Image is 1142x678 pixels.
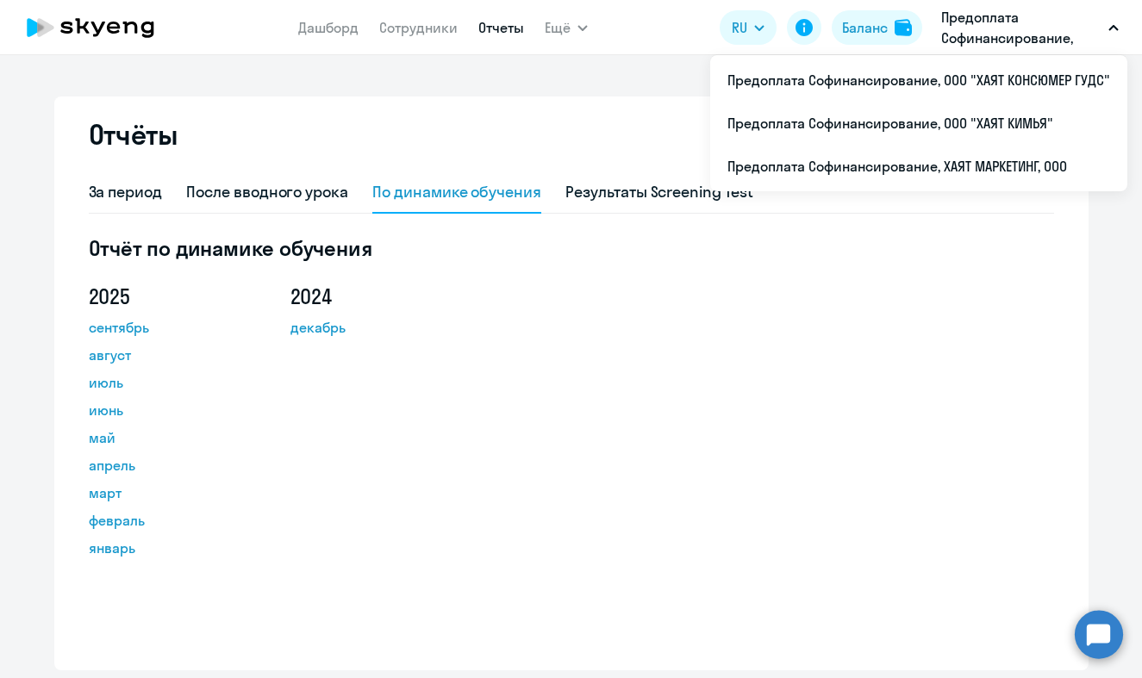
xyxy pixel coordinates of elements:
[710,55,1127,191] ul: Ещё
[89,345,244,365] a: август
[89,400,244,420] a: июнь
[933,7,1127,48] button: Предоплата Софинансирование, ХАЯТ МАРКЕТИНГ, ООО
[298,19,359,36] a: Дашборд
[372,181,541,203] div: По динамике обучения
[290,317,446,338] a: декабрь
[478,19,524,36] a: Отчеты
[89,283,244,310] h5: 2025
[89,538,244,558] a: январь
[186,181,348,203] div: После вводного урока
[89,427,244,448] a: май
[89,317,244,338] a: сентябрь
[720,10,777,45] button: RU
[89,234,1054,262] h5: Отчёт по динамике обучения
[565,181,753,203] div: Результаты Screening Test
[545,17,571,38] span: Ещё
[379,19,458,36] a: Сотрудники
[290,283,446,310] h5: 2024
[89,117,178,152] h2: Отчёты
[89,181,163,203] div: За период
[941,7,1101,48] p: Предоплата Софинансирование, ХАЯТ МАРКЕТИНГ, ООО
[89,482,244,503] a: март
[732,17,747,38] span: RU
[89,455,244,476] a: апрель
[832,10,922,45] button: Балансbalance
[89,372,244,393] a: июль
[545,10,588,45] button: Ещё
[895,19,912,36] img: balance
[842,17,888,38] div: Баланс
[89,510,244,531] a: февраль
